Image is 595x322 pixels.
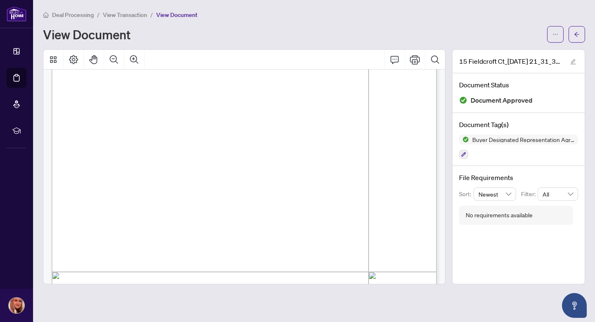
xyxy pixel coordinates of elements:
[9,298,24,313] img: Profile Icon
[562,293,587,318] button: Open asap
[97,10,100,19] li: /
[466,211,533,220] div: No requirements available
[570,59,576,65] span: edit
[103,11,147,19] span: View Transaction
[459,80,578,90] h4: Document Status
[521,190,538,199] p: Filter:
[574,31,580,37] span: arrow-left
[156,11,198,19] span: View Document
[469,137,578,142] span: Buyer Designated Representation Agreement
[478,188,512,200] span: Newest
[459,120,578,130] h4: Document Tag(s)
[459,190,474,199] p: Sort:
[43,28,131,41] h1: View Document
[43,12,49,18] span: home
[543,188,573,200] span: All
[52,11,94,19] span: Deal Processing
[459,56,562,66] span: 15 Fieldcroft Ct_[DATE] 21_31_37.pdf
[459,173,578,183] h4: File Requirements
[471,95,533,106] span: Document Approved
[459,135,469,144] img: Status Icon
[552,31,558,37] span: ellipsis
[459,96,467,104] img: Document Status
[7,6,26,22] img: logo
[150,10,153,19] li: /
